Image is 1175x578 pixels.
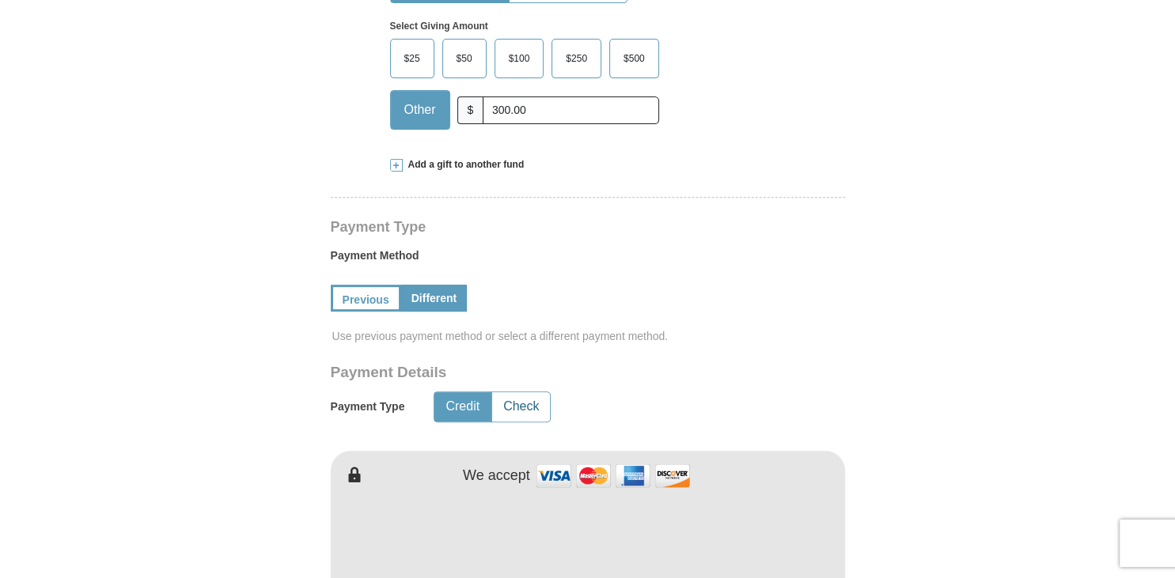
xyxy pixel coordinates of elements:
span: $500 [616,47,653,70]
h3: Payment Details [331,364,734,382]
span: $25 [396,47,428,70]
span: Add a gift to another fund [403,158,525,172]
a: Previous [331,285,401,312]
span: Use previous payment method or select a different payment method. [332,328,847,344]
span: $50 [449,47,480,70]
img: credit cards accepted [534,459,692,493]
input: Other Amount [483,96,658,124]
span: $100 [501,47,538,70]
button: Check [492,392,550,421]
span: Other [396,98,444,122]
a: Different [401,285,468,312]
span: $250 [558,47,595,70]
strong: Select Giving Amount [390,21,488,32]
h4: Payment Type [331,221,845,233]
h5: Payment Type [331,400,405,414]
button: Credit [434,392,491,421]
span: $ [457,96,484,124]
label: Payment Method [331,247,845,271]
h4: We accept [463,467,530,485]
